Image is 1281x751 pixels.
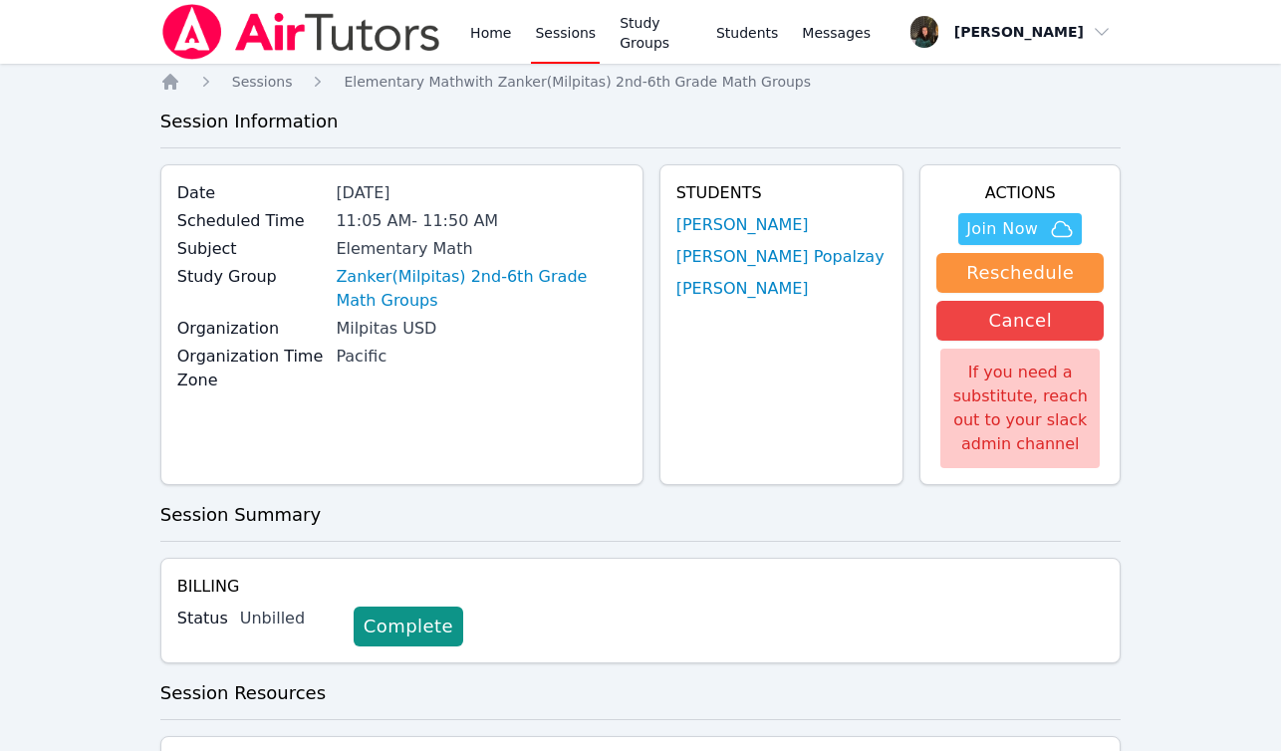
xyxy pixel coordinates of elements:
span: Messages [802,23,871,43]
button: Join Now [958,213,1082,245]
h4: Students [676,181,888,205]
h4: Billing [177,575,1105,599]
label: Date [177,181,325,205]
a: [PERSON_NAME] [676,277,809,301]
div: [DATE] [336,181,626,205]
div: If you need a substitute, reach out to your slack admin channel [940,349,1100,468]
a: [PERSON_NAME] [676,213,809,237]
h4: Actions [936,181,1104,205]
a: [PERSON_NAME] Popalzay [676,245,885,269]
span: Join Now [966,217,1038,241]
a: Complete [354,607,463,646]
label: Subject [177,237,325,261]
label: Study Group [177,265,325,289]
div: Unbilled [240,607,338,630]
a: Zanker(Milpitas) 2nd-6th Grade Math Groups [336,265,626,313]
label: Organization [177,317,325,341]
nav: Breadcrumb [160,72,1122,92]
a: Sessions [232,72,293,92]
div: Pacific [336,345,626,369]
h3: Session Information [160,108,1122,135]
label: Scheduled Time [177,209,325,233]
button: Reschedule [936,253,1104,293]
img: Air Tutors [160,4,442,60]
label: Organization Time Zone [177,345,325,392]
a: Elementary Mathwith Zanker(Milpitas) 2nd-6th Grade Math Groups [344,72,811,92]
h3: Session Resources [160,679,1122,707]
div: Milpitas USD [336,317,626,341]
div: 11:05 AM - 11:50 AM [336,209,626,233]
span: Elementary Math with Zanker(Milpitas) 2nd-6th Grade Math Groups [344,74,811,90]
div: Elementary Math [336,237,626,261]
label: Status [177,607,228,630]
span: Sessions [232,74,293,90]
button: Cancel [936,301,1104,341]
h3: Session Summary [160,501,1122,529]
